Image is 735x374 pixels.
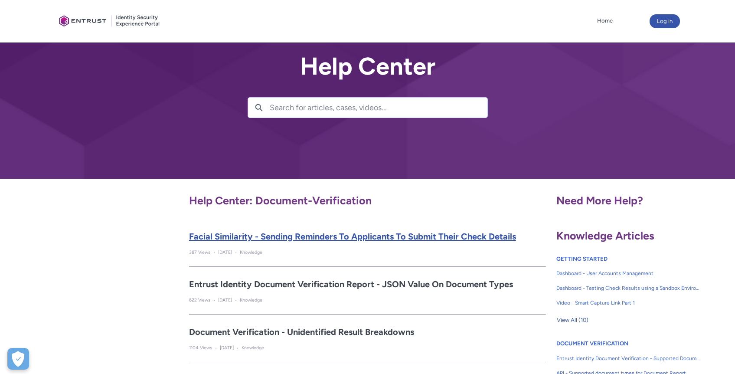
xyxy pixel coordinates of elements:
[7,348,29,370] div: Cookie Preferences
[235,298,237,302] span: •
[595,14,615,27] a: Home
[235,250,237,255] span: •
[556,313,589,327] button: View All (10)
[556,266,700,281] a: Dashboard - User Accounts Management
[557,314,588,327] span: View All (10)
[242,345,264,351] span: Knowledge
[556,256,608,262] a: GETTING STARTED
[556,351,700,366] a: Entrust Identity Document Verification - Supported Document type and size
[189,278,546,291] a: Entrust Identity Document Verification Report - JSON value on Document types
[189,345,212,351] span: 1104 Views
[240,249,262,255] span: Knowledge
[556,340,628,347] a: DOCUMENT VERIFICATION
[240,297,262,303] span: Knowledge
[218,297,232,303] span: [DATE]
[213,298,215,302] span: •
[556,295,700,310] a: Video - Smart Capture Link Part 1
[189,194,372,207] span: Help Center: document-verification
[270,98,487,118] input: Search for articles, cases, videos...
[556,229,654,242] span: Knowledge Articles
[556,269,700,277] span: Dashboard - User Accounts Management
[189,230,546,243] a: Facial Similarity - Sending reminders to applicants to submit their check details
[189,325,546,338] a: Document Verification - Unidentified Result Breakdowns
[220,345,234,351] span: [DATE]
[248,53,488,80] h2: Help Center
[189,249,210,255] span: 387 Views
[556,281,700,295] a: Dashboard - Testing Check Results using a Sandbox Environment
[556,284,700,292] span: Dashboard - Testing Check Results using a Sandbox Environment
[7,348,29,370] button: Open Preferences
[556,354,700,362] span: Entrust Identity Document Verification - Supported Document type and size
[218,249,232,255] span: [DATE]
[237,346,238,350] span: •
[650,14,680,28] button: Log in
[213,250,215,255] span: •
[248,98,270,118] button: Search
[189,297,210,303] span: 622 Views
[556,299,700,307] span: Video - Smart Capture Link Part 1
[215,346,217,350] span: •
[556,194,643,207] span: Need More Help?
